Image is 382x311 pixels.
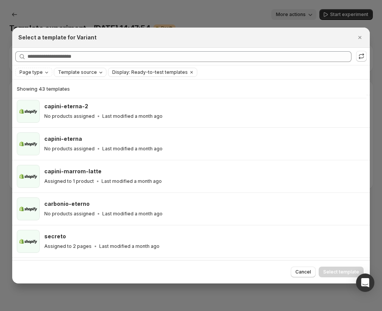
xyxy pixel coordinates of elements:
[44,146,95,152] p: No products assigned
[102,211,163,217] p: Last modified a month ago
[58,69,97,75] span: Template source
[102,146,163,152] p: Last modified a month ago
[44,113,95,119] p: No products assigned
[112,69,188,75] span: Display: Ready-to-test templates
[356,274,374,292] div: Open Intercom Messenger
[102,113,163,119] p: Last modified a month ago
[295,269,311,275] span: Cancel
[44,103,88,110] h3: capini-eterna-2
[44,243,92,249] p: Assigned to 2 pages
[17,165,40,188] img: capini-marrom-latte
[44,168,102,175] h3: capini-marrom-latte
[108,68,188,77] button: Display: Ready-to-test templates
[18,34,97,41] h2: Select a template for Variant
[355,32,365,43] button: Close
[44,135,82,143] h3: capini-eterna
[16,68,52,77] button: Page type
[291,267,316,277] button: Cancel
[17,197,40,220] img: carbonio-eterno
[102,178,162,184] p: Last modified a month ago
[54,68,106,77] button: Template source
[188,68,195,77] button: Clear
[44,211,95,217] p: No products assigned
[17,230,40,253] img: secreto
[17,100,40,123] img: capini-eterna-2
[44,200,90,208] h3: carbonio-eterno
[19,69,43,75] span: Page type
[44,233,66,240] h3: secreto
[99,243,160,249] p: Last modified a month ago
[44,178,94,184] p: Assigned to 1 product
[17,132,40,155] img: capini-eterna
[17,86,70,92] span: Showing 43 templates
